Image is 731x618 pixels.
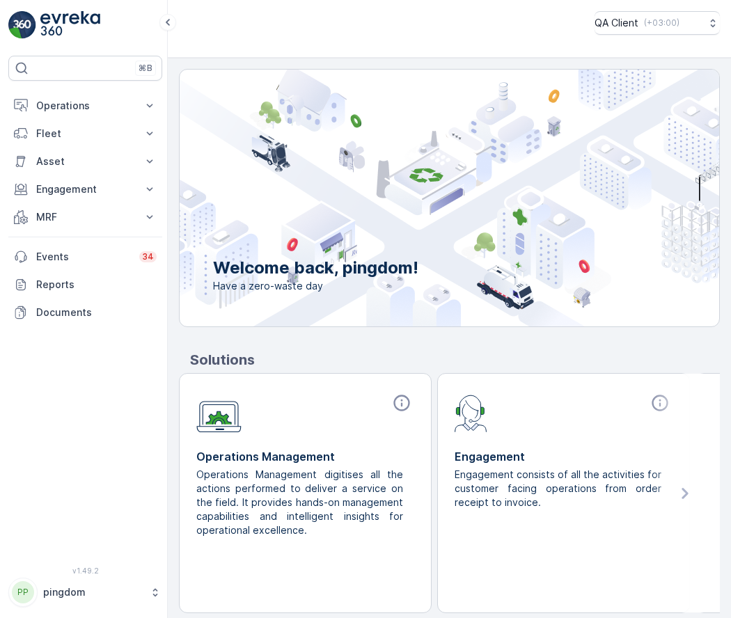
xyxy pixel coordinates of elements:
[36,127,134,141] p: Fleet
[36,182,134,196] p: Engagement
[142,251,154,262] p: 34
[196,393,242,433] img: module-icon
[8,148,162,175] button: Asset
[8,203,162,231] button: MRF
[36,154,134,168] p: Asset
[8,92,162,120] button: Operations
[8,271,162,299] a: Reports
[190,349,720,370] p: Solutions
[117,70,719,326] img: city illustration
[36,278,157,292] p: Reports
[8,11,36,39] img: logo
[644,17,679,29] p: ( +03:00 )
[196,468,403,537] p: Operations Management digitises all the actions performed to deliver a service on the field. It p...
[196,448,414,465] p: Operations Management
[8,566,162,575] span: v 1.49.2
[8,175,162,203] button: Engagement
[36,250,131,264] p: Events
[139,63,152,74] p: ⌘B
[455,468,661,509] p: Engagement consists of all the activities for customer facing operations from order receipt to in...
[43,585,143,599] p: pingdom
[595,16,638,30] p: QA Client
[213,279,418,293] span: Have a zero-waste day
[12,581,34,603] div: PP
[8,120,162,148] button: Fleet
[8,243,162,271] a: Events34
[8,299,162,326] a: Documents
[36,99,134,113] p: Operations
[36,306,157,319] p: Documents
[36,210,134,224] p: MRF
[595,11,720,35] button: QA Client(+03:00)
[455,448,673,465] p: Engagement
[213,257,418,279] p: Welcome back, pingdom!
[40,11,100,39] img: logo_light-DOdMpM7g.png
[455,393,487,432] img: module-icon
[8,578,162,607] button: PPpingdom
